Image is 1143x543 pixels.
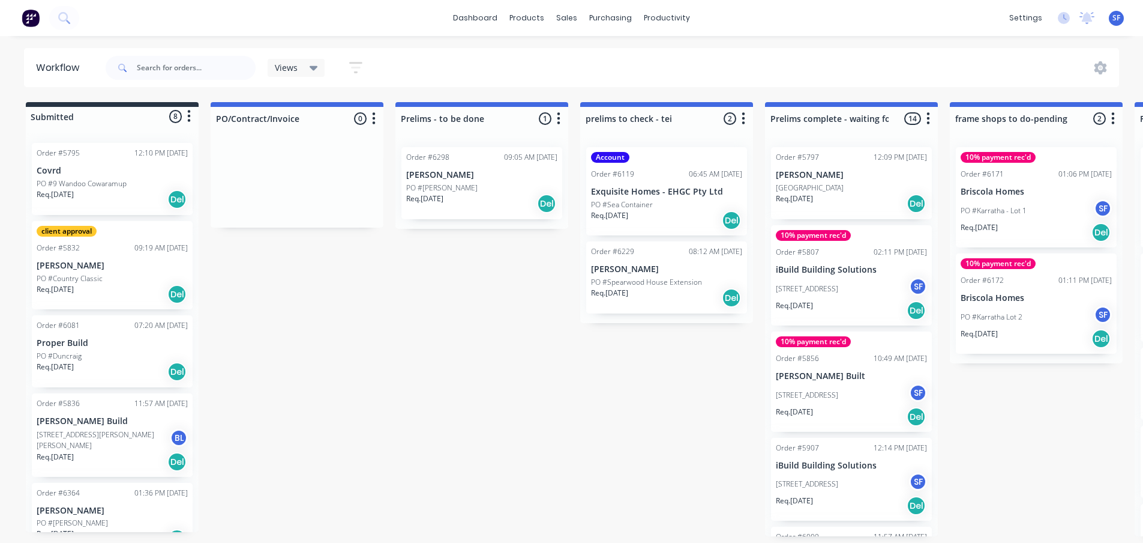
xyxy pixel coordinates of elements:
[874,443,927,454] div: 12:14 PM [DATE]
[776,284,838,294] p: [STREET_ADDRESS]
[591,277,702,288] p: PO #Spearwood House Extension
[583,9,638,27] div: purchasing
[1058,275,1112,286] div: 01:11 PM [DATE]
[1058,169,1112,180] div: 01:06 PM [DATE]
[37,398,80,409] div: Order #5836
[32,221,193,309] div: client approvalOrder #583209:19 AM [DATE][PERSON_NAME]PO #Country ClassicReq.[DATE]Del
[37,338,188,348] p: Proper Build
[909,384,927,402] div: SF
[874,152,927,163] div: 12:09 PM [DATE]
[37,189,74,200] p: Req. [DATE]
[37,452,74,463] p: Req. [DATE]
[907,407,926,426] div: Del
[37,351,82,362] p: PO #Duncraig
[37,148,80,159] div: Order #5795
[406,183,478,193] p: PO #[PERSON_NAME]
[638,9,696,27] div: productivity
[503,9,550,27] div: products
[961,258,1036,269] div: 10% payment rec'd
[32,393,193,477] div: Order #583611:57 AM [DATE][PERSON_NAME] Build[STREET_ADDRESS][PERSON_NAME][PERSON_NAME]BLReq.[DAT...
[956,147,1117,247] div: 10% payment rec'dOrder #617101:06 PM [DATE]Briscola HomesPO #Karratha - Lot 1SFReq.[DATE]Del
[37,243,80,253] div: Order #5832
[32,315,193,387] div: Order #608107:20 AM [DATE]Proper BuildPO #DuncraigReq.[DATE]Del
[1112,13,1120,23] span: SF
[909,278,927,296] div: SF
[406,152,449,163] div: Order #6298
[401,147,562,219] div: Order #629809:05 AM [DATE][PERSON_NAME]PO #[PERSON_NAME]Req.[DATE]Del
[591,246,634,257] div: Order #6229
[167,452,187,472] div: Del
[167,362,187,381] div: Del
[961,222,998,233] p: Req. [DATE]
[771,332,932,432] div: 10% payment rec'dOrder #585610:49 AM [DATE][PERSON_NAME] Built[STREET_ADDRESS]SFReq.[DATE]Del
[776,443,819,454] div: Order #5907
[776,152,819,163] div: Order #5797
[167,285,187,304] div: Del
[909,473,927,491] div: SF
[776,532,819,542] div: Order #6009
[776,183,844,193] p: [GEOGRAPHIC_DATA]
[22,9,40,27] img: Factory
[537,194,556,213] div: Del
[406,170,557,180] p: [PERSON_NAME]
[722,288,741,308] div: Del
[874,353,927,364] div: 10:49 AM [DATE]
[591,187,742,197] p: Exquisite Homes - EHGC Pty Ltd
[37,518,108,529] p: PO #[PERSON_NAME]
[591,199,653,210] p: PO #Sea Container
[134,488,188,499] div: 01:36 PM [DATE]
[1091,223,1111,242] div: Del
[776,407,813,417] p: Req. [DATE]
[37,529,74,539] p: Req. [DATE]
[406,193,443,204] p: Req. [DATE]
[591,169,634,180] div: Order #6119
[591,210,628,221] p: Req. [DATE]
[776,336,851,347] div: 10% payment rec'd
[776,170,927,180] p: [PERSON_NAME]
[771,438,932,521] div: Order #590712:14 PM [DATE]iBuild Building Solutions[STREET_ADDRESS]SFReq.[DATE]Del
[961,312,1022,323] p: PO #Karratha Lot 2
[776,247,819,258] div: Order #5807
[776,461,927,471] p: iBuild Building Solutions
[550,9,583,27] div: sales
[722,211,741,230] div: Del
[275,61,298,74] span: Views
[504,152,557,163] div: 09:05 AM [DATE]
[961,329,998,339] p: Req. [DATE]
[956,253,1117,354] div: 10% payment rec'dOrder #617201:11 PM [DATE]Briscola HomesPO #Karratha Lot 2SFReq.[DATE]Del
[689,169,742,180] div: 06:45 AM [DATE]
[137,56,256,80] input: Search for orders...
[591,152,629,163] div: Account
[776,300,813,311] p: Req. [DATE]
[874,532,927,542] div: 11:57 AM [DATE]
[961,187,1112,197] p: Briscola Homes
[776,479,838,490] p: [STREET_ADDRESS]
[961,275,1004,286] div: Order #6172
[37,226,97,237] div: client approval
[37,178,127,189] p: PO #9 Wandoo Cowaramup
[776,371,927,381] p: [PERSON_NAME] Built
[961,293,1112,303] p: Briscola Homes
[776,496,813,506] p: Req. [DATE]
[37,261,188,271] p: [PERSON_NAME]
[961,169,1004,180] div: Order #6171
[586,147,747,235] div: AccountOrder #611906:45 AM [DATE]Exquisite Homes - EHGC Pty LtdPO #Sea ContainerReq.[DATE]Del
[776,193,813,204] p: Req. [DATE]
[1091,329,1111,348] div: Del
[961,152,1036,163] div: 10% payment rec'd
[961,205,1027,216] p: PO #Karratha - Lot 1
[134,320,188,331] div: 07:20 AM [DATE]
[36,61,85,75] div: Workflow
[689,246,742,257] div: 08:12 AM [DATE]
[771,147,932,219] div: Order #579712:09 PM [DATE][PERSON_NAME][GEOGRAPHIC_DATA]Req.[DATE]Del
[32,143,193,215] div: Order #579512:10 PM [DATE]CovrdPO #9 Wandoo CowaramupReq.[DATE]Del
[776,353,819,364] div: Order #5856
[776,230,851,241] div: 10% payment rec'd
[167,190,187,209] div: Del
[591,288,628,299] p: Req. [DATE]
[37,284,74,295] p: Req. [DATE]
[37,488,80,499] div: Order #6364
[776,265,927,275] p: iBuild Building Solutions
[447,9,503,27] a: dashboard
[1094,199,1112,217] div: SF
